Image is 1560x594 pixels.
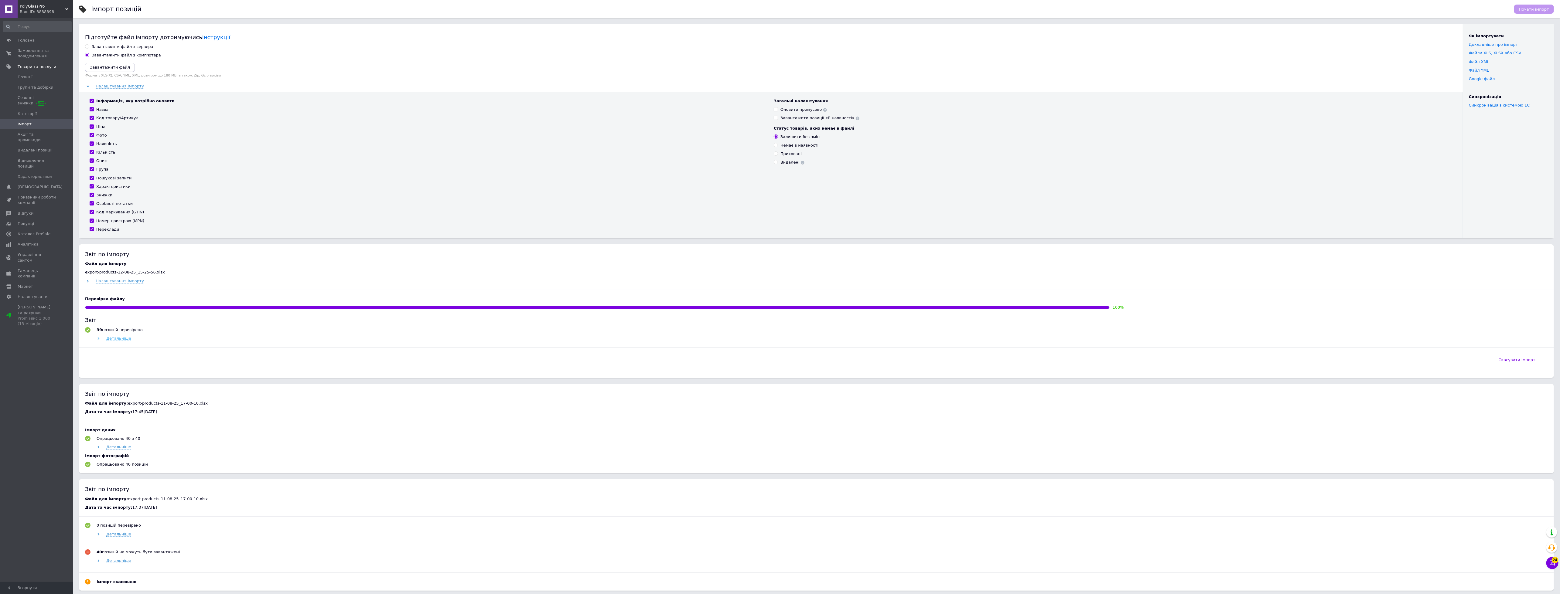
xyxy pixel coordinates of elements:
[18,184,63,190] span: [DEMOGRAPHIC_DATA]
[20,9,73,15] div: Ваш ID: 3888898
[106,336,131,341] span: Детальніше
[18,304,56,327] span: [PERSON_NAME] та рахунки
[96,184,131,189] div: Характеристики
[85,485,1548,493] div: Звіт по імпорту
[780,134,820,140] div: Залишити без змін
[128,497,208,501] span: export-products-11-08-25_17-00-10.xlsx
[96,227,119,232] div: Переклади
[85,73,1457,77] label: Формат: XLS(X), CSV, YML, XML, розміром до 180 МБ, а також Zip, Gzip архіви
[96,218,144,224] div: Номер пристрою (MPN)
[774,126,1452,131] div: Статус товарів, яких немає в файлі
[1113,305,1124,310] div: 100 %
[1469,103,1530,107] a: Синхронізація з системою 1С
[90,65,130,70] i: Завантажити файл
[780,115,859,121] div: Завантажити позиції «В наявності»
[3,21,72,32] input: Пошук
[97,550,102,554] b: 40
[1469,33,1548,39] div: Як імпортувати
[18,268,56,279] span: Гаманець компанії
[97,328,102,332] b: 39
[1469,59,1489,64] a: Файл XML
[18,74,32,80] span: Позиції
[96,201,133,206] div: Особисті нотатки
[774,98,1452,104] div: Загальні налаштування
[780,143,818,148] div: Немає в наявності
[106,532,131,537] span: Детальніше
[780,107,827,112] div: Оновити примусово
[92,53,161,58] div: Завантажити файл з комп'ютера
[85,409,132,414] span: Дата та час імпорту:
[91,5,142,13] h1: Імпорт позицій
[18,132,56,143] span: Акції та промокоди
[96,209,144,215] div: Код маркування (GTIN)
[18,316,56,327] div: Prom мікс 1 000 (13 місяців)
[20,4,65,9] span: PolyGlassPro
[96,279,144,283] span: Налаштування імпорту
[85,296,1548,302] div: Перевірка файлу
[1469,76,1495,81] a: Google файл
[18,48,56,59] span: Замовлення та повідомлення
[18,242,39,247] span: Аналітика
[202,34,230,40] a: інструкції
[96,84,144,89] span: Налаштування імпорту
[85,63,135,72] button: Завантажити файл
[106,558,131,563] span: Детальніше
[18,221,34,226] span: Покупці
[1469,94,1548,100] div: Синхронізація
[18,158,56,169] span: Відновлення позицій
[18,195,56,205] span: Показники роботи компанії
[18,174,52,179] span: Характеристики
[18,38,35,43] span: Головна
[85,261,1548,266] div: Файл для імпорту
[18,111,37,117] span: Категорії
[85,390,1548,398] div: Звіт по імпорту
[85,316,1548,324] div: Звіт
[1552,556,1558,562] span: 24
[780,160,804,165] div: Видалені
[96,124,105,130] div: Ціна
[96,175,131,181] div: Пошукові запити
[85,270,165,274] span: export-products-12-08-25_15-25-56.xlsx
[85,401,128,406] span: Файл для імпорту:
[97,579,137,584] b: Імпорт скасовано
[97,436,140,441] div: Опрацьовано 40 з 40
[1546,557,1558,569] button: Чат з покупцем24
[96,98,175,104] div: Інформація, яку потрібно оновити
[18,252,56,263] span: Управління сайтом
[96,141,117,147] div: Наявність
[85,250,1548,258] div: Звіт по імпорту
[1469,42,1518,47] a: Докладніше про імпорт
[18,294,49,300] span: Налаштування
[780,151,802,157] div: Приховані
[85,427,1548,433] div: Імпорт даних
[18,284,33,289] span: Маркет
[96,150,115,155] div: Кількість
[18,121,32,127] span: Імпорт
[97,549,180,555] div: позицій не можуть бути завантажені
[85,33,1457,41] div: Підготуйте файл імпорту дотримуючись
[132,409,157,414] span: 17:45[DATE]
[18,211,33,216] span: Відгуки
[85,505,132,510] span: Дата та час імпорту:
[106,445,131,450] span: Детальніше
[96,133,107,138] div: Фото
[18,148,53,153] span: Видалені позиції
[18,95,56,106] span: Сезонні знижки
[92,44,153,49] div: Завантажити файл з сервера
[97,523,141,528] div: 0 позицій перевірено
[18,231,50,237] span: Каталог ProSale
[96,192,112,198] div: Знижки
[132,505,157,510] span: 17:37[DATE]
[1469,51,1521,55] a: Файли ХLS, XLSX або CSV
[85,453,1548,459] div: Імпорт фотографій
[18,85,53,90] span: Групи та добірки
[85,497,128,501] span: Файл для імпорту:
[97,327,143,333] div: позицій перевірено
[96,107,108,112] div: Назва
[128,401,208,406] span: export-products-11-08-25_17-00-10.xlsx
[1492,354,1542,366] button: Скасувати імпорт
[96,115,138,121] div: Код товару/Артикул
[97,462,148,467] div: Опрацьовано 40 позицій
[1499,358,1535,362] span: Скасувати імпорт
[96,167,108,172] div: Група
